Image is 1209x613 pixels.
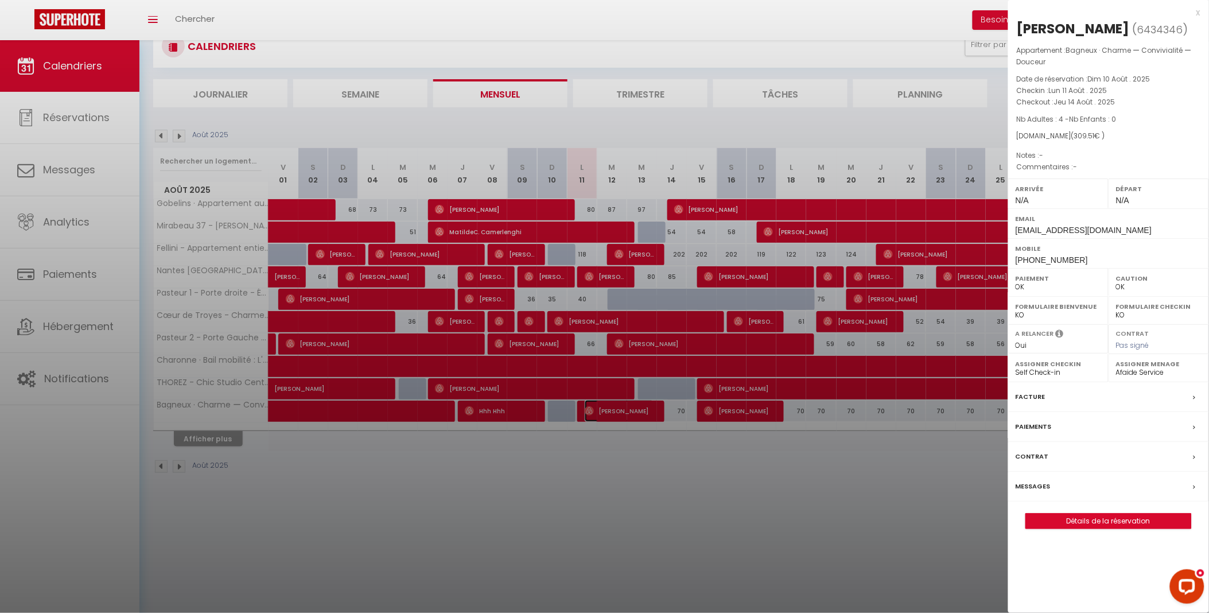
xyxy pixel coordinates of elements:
p: Notes : [1017,150,1200,161]
p: Appartement : [1017,45,1200,68]
span: [PHONE_NUMBER] [1016,255,1088,265]
div: [PERSON_NAME] [1017,20,1130,38]
label: Contrat [1016,451,1049,463]
span: Pas signé [1116,340,1149,350]
span: Jeu 14 Août . 2025 [1054,97,1115,107]
span: Bagneux · Charme ー Convivialité ー Douceur [1017,45,1192,67]
span: N/A [1116,196,1129,205]
span: ( ) [1133,21,1188,37]
span: Nb Enfants : 0 [1070,114,1117,124]
span: N/A [1016,196,1029,205]
label: A relancer [1016,329,1054,339]
label: Départ [1116,183,1202,195]
label: Assigner Menage [1116,358,1202,370]
label: Arrivée [1016,183,1101,195]
span: Lun 11 Août . 2025 [1049,86,1107,95]
i: Sélectionner OUI si vous souhaiter envoyer les séquences de messages post-checkout [1056,329,1064,342]
div: x [1008,6,1200,20]
iframe: LiveChat chat widget [1161,565,1209,613]
p: Checkout : [1017,96,1200,108]
div: [DOMAIN_NAME] [1017,131,1200,142]
label: Facture [1016,391,1045,403]
span: ( € ) [1071,131,1105,141]
label: Caution [1116,273,1202,284]
span: - [1074,162,1078,172]
label: Paiement [1016,273,1101,284]
label: Formulaire Bienvenue [1016,301,1101,312]
span: [EMAIL_ADDRESS][DOMAIN_NAME] [1016,226,1152,235]
button: Détails de la réservation [1025,513,1192,529]
label: Assigner Checkin [1016,358,1101,370]
label: Messages [1016,480,1051,492]
label: Contrat [1116,329,1149,336]
label: Mobile [1016,243,1202,254]
span: Dim 10 Août . 2025 [1088,74,1150,84]
span: 6434346 [1137,22,1183,37]
label: Paiements [1016,421,1052,433]
span: Nb Adultes : 4 - [1017,114,1117,124]
p: Commentaires : [1017,161,1200,173]
label: Email [1016,213,1202,224]
p: Date de réservation : [1017,73,1200,85]
a: Détails de la réservation [1026,514,1191,529]
span: - [1040,150,1044,160]
span: 309.51 [1074,131,1095,141]
label: Formulaire Checkin [1116,301,1202,312]
p: Checkin : [1017,85,1200,96]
